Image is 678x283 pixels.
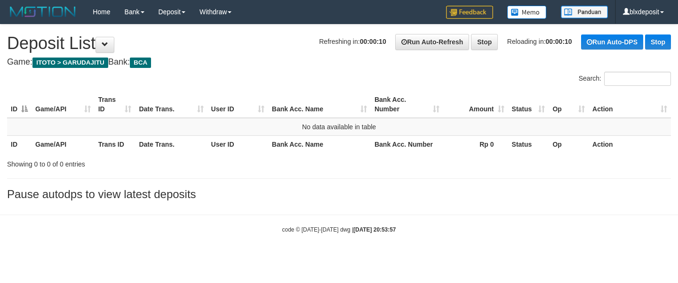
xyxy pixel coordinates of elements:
th: Trans ID: activate to sort column ascending [95,91,136,118]
h3: Pause autodps to view latest deposits [7,188,671,200]
th: Date Trans. [135,135,207,153]
th: ID: activate to sort column descending [7,91,32,118]
h4: Game: Bank: [7,58,671,67]
span: Reloading in: [507,38,572,45]
strong: 00:00:10 [546,38,572,45]
th: Action [589,135,671,153]
span: BCA [130,58,151,68]
div: Showing 0 to 0 of 0 entries [7,156,275,169]
span: Refreshing in: [319,38,386,45]
th: Op [549,135,589,153]
th: Date Trans.: activate to sort column ascending [135,91,207,118]
small: code © [DATE]-[DATE] dwg | [282,226,396,233]
th: ID [7,135,32,153]
h1: Deposit List [7,34,671,53]
img: MOTION_logo.png [7,5,79,19]
th: Bank Acc. Number [371,135,443,153]
th: Amount: activate to sort column ascending [443,91,508,118]
th: Game/API: activate to sort column ascending [32,91,95,118]
td: No data available in table [7,118,671,136]
th: Bank Acc. Number: activate to sort column ascending [371,91,443,118]
strong: 00:00:10 [360,38,386,45]
th: Status: activate to sort column ascending [508,91,549,118]
a: Stop [645,34,671,50]
a: Run Auto-DPS [581,34,643,50]
span: ITOTO > GARUDAJITU [32,58,108,68]
th: Rp 0 [443,135,508,153]
a: Stop [471,34,498,50]
th: Status [508,135,549,153]
th: Bank Acc. Name [268,135,371,153]
th: User ID [207,135,268,153]
th: User ID: activate to sort column ascending [207,91,268,118]
input: Search: [604,72,671,86]
th: Bank Acc. Name: activate to sort column ascending [268,91,371,118]
strong: [DATE] 20:53:57 [353,226,396,233]
img: panduan.png [561,6,608,18]
label: Search: [579,72,671,86]
th: Trans ID [95,135,136,153]
th: Op: activate to sort column ascending [549,91,589,118]
th: Game/API [32,135,95,153]
a: Run Auto-Refresh [395,34,469,50]
th: Action: activate to sort column ascending [589,91,671,118]
img: Feedback.jpg [446,6,493,19]
img: Button%20Memo.svg [507,6,547,19]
